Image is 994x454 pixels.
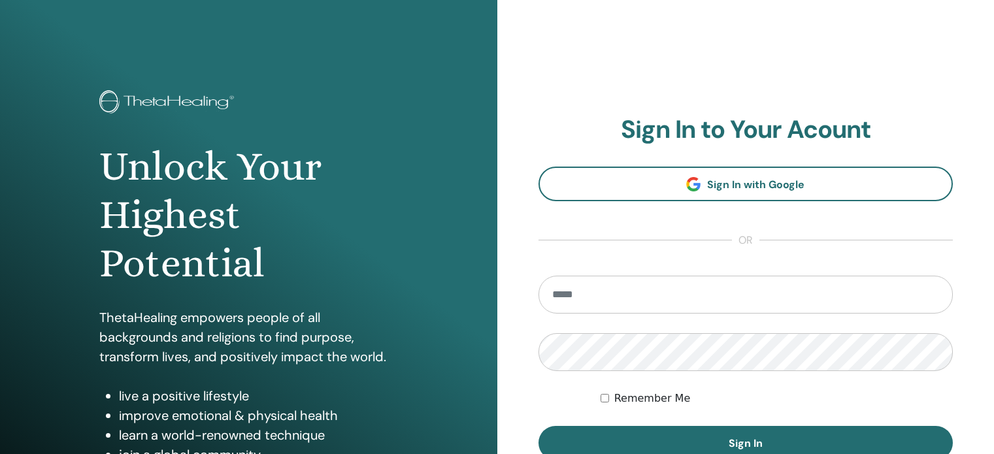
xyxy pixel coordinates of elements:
[119,386,398,406] li: live a positive lifestyle
[538,115,953,145] h2: Sign In to Your Acount
[538,167,953,201] a: Sign In with Google
[99,142,398,288] h1: Unlock Your Highest Potential
[707,178,804,191] span: Sign In with Google
[119,425,398,445] li: learn a world-renowned technique
[732,233,759,248] span: or
[601,391,953,406] div: Keep me authenticated indefinitely or until I manually logout
[729,436,763,450] span: Sign In
[99,308,398,366] p: ThetaHealing empowers people of all backgrounds and religions to find purpose, transform lives, a...
[119,406,398,425] li: improve emotional & physical health
[614,391,691,406] label: Remember Me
